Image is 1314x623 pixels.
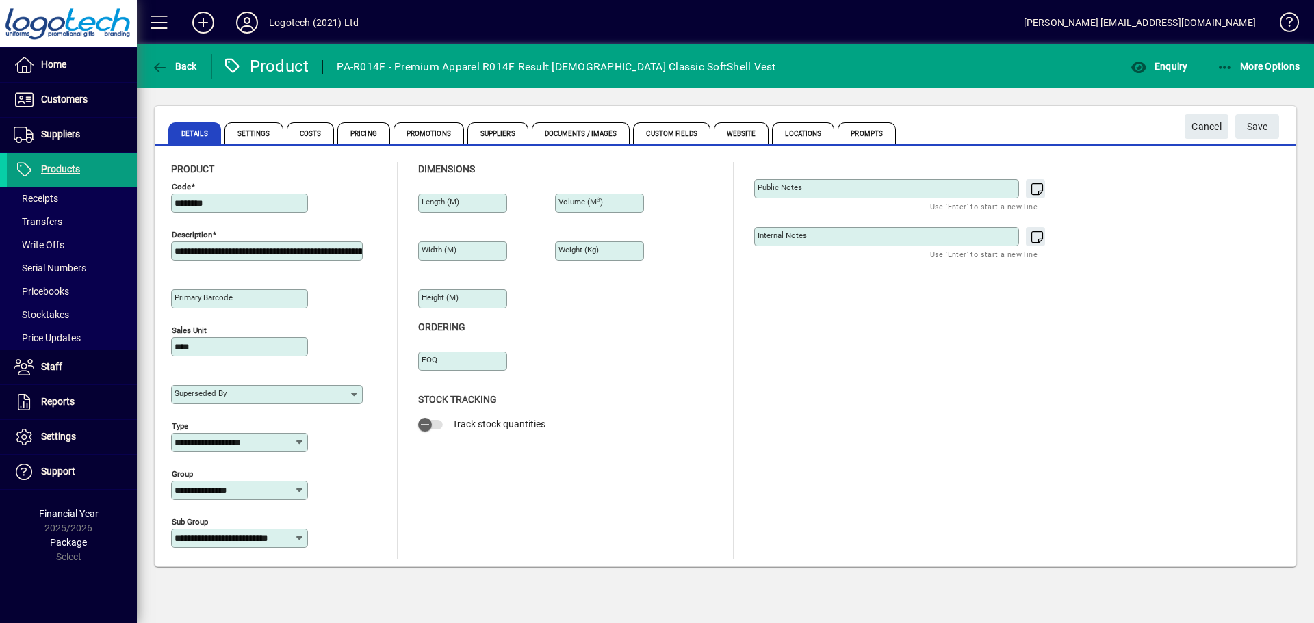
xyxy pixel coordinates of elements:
mat-label: Sub group [172,517,208,527]
mat-label: Superseded by [175,388,227,398]
span: Track stock quantities [452,419,545,429]
span: Package [50,537,87,548]
span: Receipts [14,193,58,204]
mat-label: Primary barcode [175,293,233,302]
span: Details [168,122,221,144]
span: ave [1247,116,1268,138]
sup: 3 [597,196,600,203]
span: Customers [41,94,88,105]
a: Customers [7,83,137,117]
span: Pricebooks [14,286,69,297]
a: Receipts [7,187,137,210]
a: Pricebooks [7,280,137,303]
span: Price Updates [14,332,81,343]
a: Write Offs [7,233,137,256]
span: Locations [772,122,834,144]
div: Logotech (2021) Ltd [269,12,359,34]
span: Dimensions [418,163,475,174]
span: Custom Fields [633,122,710,144]
div: [PERSON_NAME] [EMAIL_ADDRESS][DOMAIN_NAME] [1024,12,1256,34]
a: Staff [7,350,137,384]
mat-hint: Use 'Enter' to start a new line [930,246,1038,262]
mat-label: Type [172,421,188,431]
div: Product [222,55,309,77]
span: Ordering [418,321,465,332]
span: Suppliers [41,129,80,140]
span: Settings [41,431,76,442]
mat-label: Group [172,469,193,479]
span: Support [41,466,75,477]
a: Settings [7,420,137,454]
div: PA-R014F - Premium Apparel R014F Result [DEMOGRAPHIC_DATA] Classic SoftShell Vest [337,56,775,78]
span: Financial Year [39,508,99,519]
span: Products [41,163,80,174]
span: S [1247,121,1252,132]
span: Website [714,122,769,144]
span: Serial Numbers [14,263,86,274]
mat-label: Sales unit [172,326,207,335]
span: Documents / Images [532,122,630,144]
span: Promotions [394,122,464,144]
mat-label: EOQ [422,355,437,364]
mat-label: Code [172,182,191,191]
button: Profile [225,10,269,35]
button: Add [181,10,225,35]
span: Home [41,59,66,70]
button: Enquiry [1127,54,1191,79]
a: Transfers [7,210,137,233]
mat-hint: Use 'Enter' to start a new line [930,198,1038,214]
a: Knowledge Base [1270,3,1297,47]
span: Cancel [1191,116,1222,138]
mat-label: Width (m) [422,245,456,254]
app-page-header-button: Back [137,54,212,79]
span: More Options [1217,61,1300,72]
span: Product [171,163,214,174]
mat-label: Public Notes [758,183,802,192]
a: Home [7,48,137,82]
a: Price Updates [7,326,137,349]
mat-label: Internal Notes [758,230,807,240]
span: Costs [287,122,335,144]
span: Enquiry [1131,61,1187,72]
span: Prompts [838,122,896,144]
span: Reports [41,396,75,407]
a: Serial Numbers [7,256,137,280]
a: Stocktakes [7,303,137,326]
mat-label: Length (m) [422,197,459,207]
a: Suppliers [7,118,137,152]
mat-label: Volume (m ) [558,197,603,207]
span: Suppliers [467,122,528,144]
span: Staff [41,361,62,372]
mat-label: Height (m) [422,293,459,302]
span: Settings [224,122,283,144]
span: Pricing [337,122,390,144]
span: Transfers [14,216,62,227]
span: Write Offs [14,239,64,250]
span: Back [151,61,197,72]
button: More Options [1213,54,1304,79]
a: Support [7,455,137,489]
span: Stock Tracking [418,394,497,405]
mat-label: Weight (Kg) [558,245,599,254]
mat-label: Description [172,230,212,239]
button: Cancel [1185,114,1228,139]
button: Save [1235,114,1279,139]
a: Reports [7,385,137,419]
button: Back [148,54,201,79]
span: Stocktakes [14,309,69,320]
